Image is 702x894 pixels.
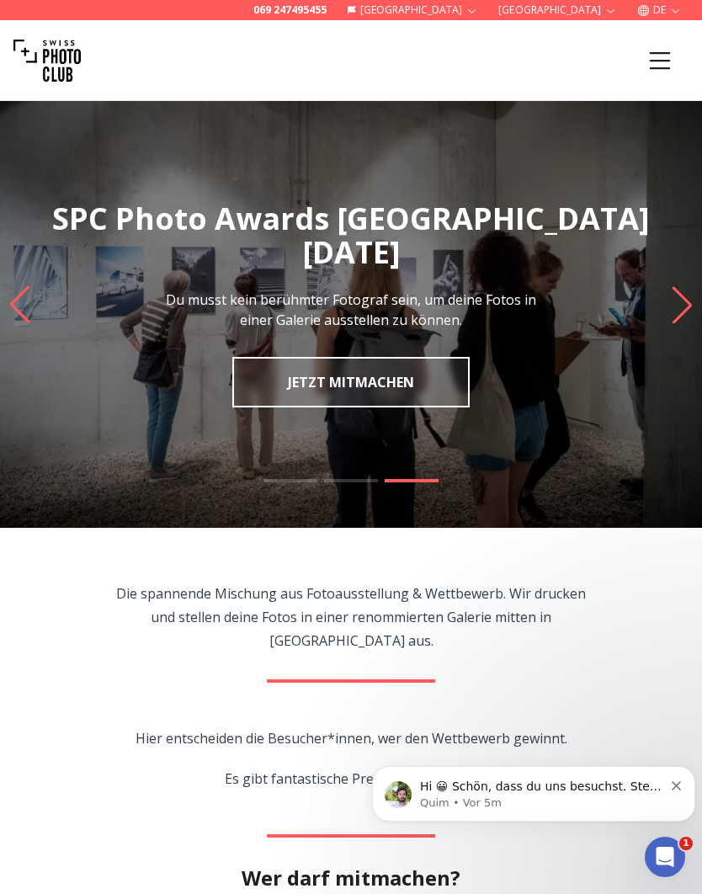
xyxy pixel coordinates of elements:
[631,32,689,89] button: Menu
[253,3,327,17] a: 069 247495455
[645,837,685,877] iframe: Intercom live chat
[136,767,567,790] p: Es gibt fantastische Preise zu gewinnen!
[679,837,693,850] span: 1
[136,726,567,750] p: Hier entscheiden die Besucher*innen, wer den Wettbewerb gewinnt.
[162,290,540,330] p: Du musst kein berühmter Fotograf sein, um deine Fotos in einer Galerie ausstellen zu können.
[105,582,598,652] p: Die spannende Mischung aus Fotoausstellung & Wettbewerb. Wir drucken und stellen deine Fotos in e...
[365,731,702,849] iframe: Intercom notifications Nachricht
[242,865,460,891] h2: Wer darf mitmachen?
[13,27,81,94] img: Swiss photo club
[232,357,470,407] a: JETZT MITMACHEN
